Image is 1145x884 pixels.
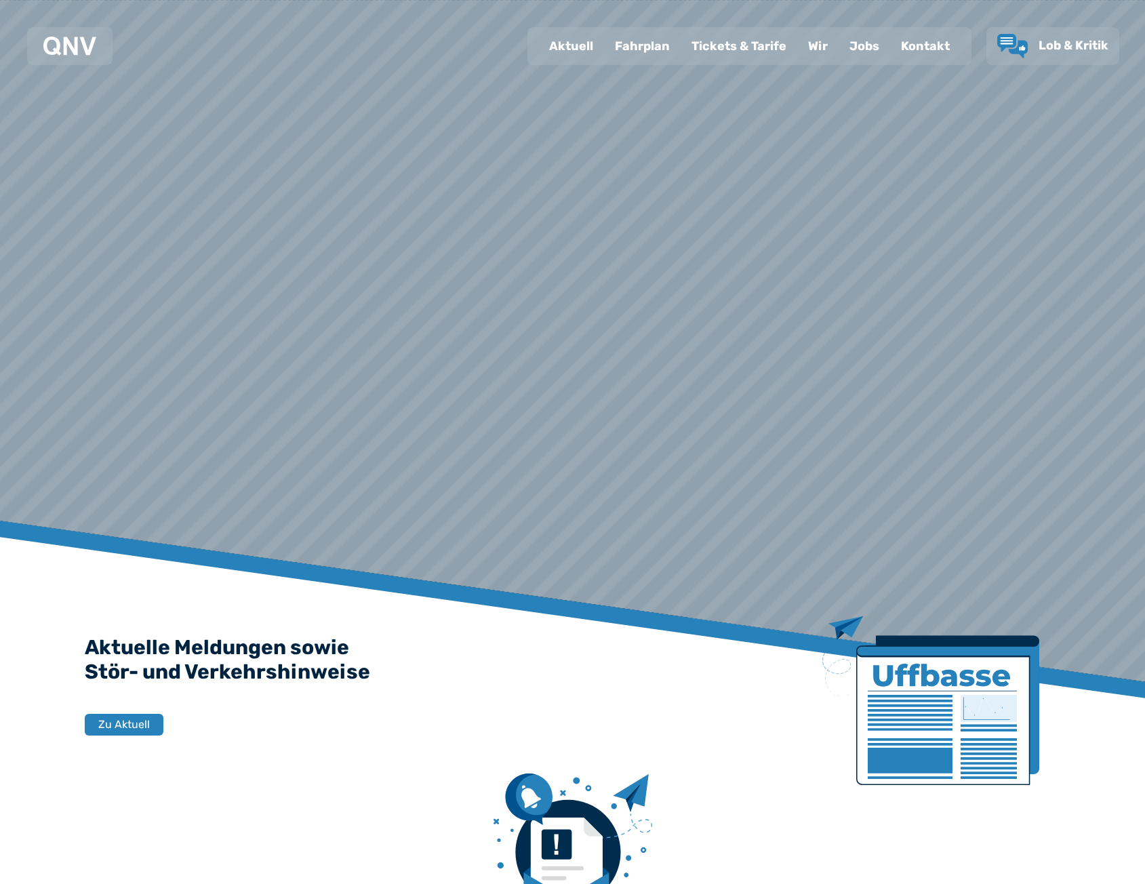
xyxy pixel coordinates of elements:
[997,34,1108,58] a: Lob & Kritik
[822,616,1039,785] img: Zeitung mit Titel Uffbase
[85,635,1061,684] h2: Aktuelle Meldungen sowie Stör- und Verkehrshinweise
[43,33,96,60] a: QNV Logo
[1039,38,1108,53] span: Lob & Kritik
[797,28,839,64] a: Wir
[43,37,96,56] img: QNV Logo
[681,28,797,64] a: Tickets & Tarife
[538,28,604,64] a: Aktuell
[604,28,681,64] a: Fahrplan
[839,28,890,64] a: Jobs
[85,714,163,736] button: Zu Aktuell
[890,28,961,64] a: Kontakt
